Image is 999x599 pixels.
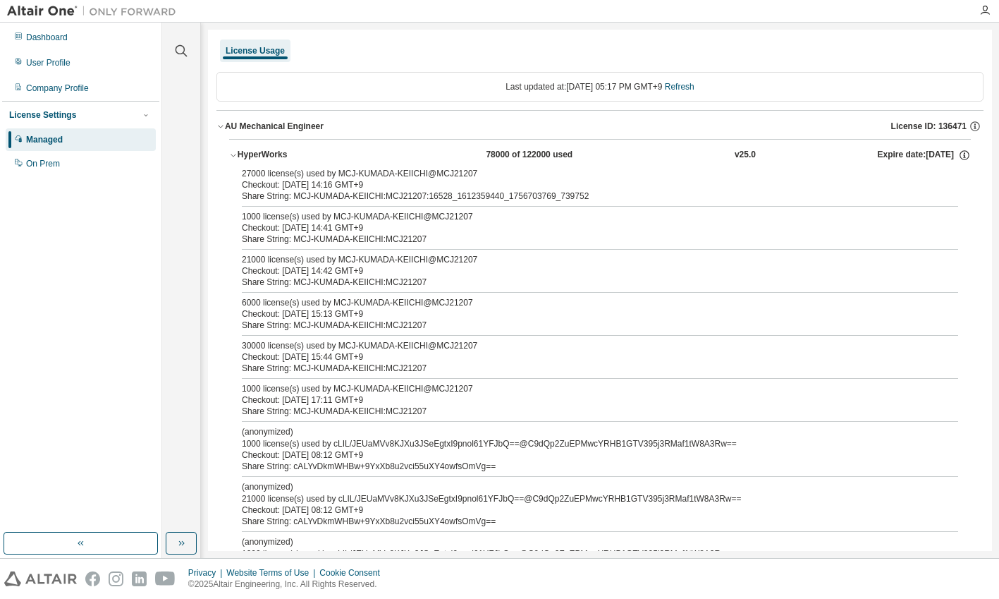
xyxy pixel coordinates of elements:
[132,571,147,586] img: linkedin.svg
[735,149,756,162] div: v25.0
[486,149,613,162] div: 78000 of 122000 used
[242,308,924,320] div: Checkout: [DATE] 15:13 GMT+9
[319,567,388,579] div: Cookie Consent
[242,222,924,234] div: Checkout: [DATE] 14:41 GMT+9
[242,426,924,438] p: (anonymized)
[242,383,924,394] div: 1000 license(s) used by MCJ-KUMADA-KEIICHI@MCJ21207
[226,567,319,579] div: Website Terms of Use
[26,134,63,145] div: Managed
[216,72,983,102] div: Last updated at: [DATE] 05:17 PM GMT+9
[229,140,971,171] button: HyperWorks78000 of 122000 usedv25.0Expire date:[DATE]
[242,211,924,222] div: 1000 license(s) used by MCJ-KUMADA-KEIICHI@MCJ21207
[242,504,924,516] div: Checkout: [DATE] 08:12 GMT+9
[242,254,924,265] div: 21000 license(s) used by MCJ-KUMADA-KEIICHI@MCJ21207
[242,179,924,190] div: Checkout: [DATE] 14:16 GMT+9
[242,394,924,406] div: Checkout: [DATE] 17:11 GMT+9
[26,57,71,68] div: User Profile
[242,536,924,559] div: 1000 license(s) used by cLIL/JEUaMVv8KJXu3JSeEgtxI9pnol61YFJbQ==@C9dQp2ZuEPMwcYRHB1GTV395j3RMaf1t...
[242,234,924,245] div: Share String: MCJ-KUMADA-KEIICHI:MCJ21207
[242,516,924,527] div: Share String: cALYvDkmWHBw+9YxXb8u2vci55uXY4owfsOmVg==
[226,45,285,56] div: License Usage
[242,406,924,417] div: Share String: MCJ-KUMADA-KEIICHI:MCJ21207
[242,190,924,202] div: Share String: MCJ-KUMADA-KEIICHI:MCJ21207:16528_1612359440_1756703769_739752
[155,571,176,586] img: youtube.svg
[7,4,183,18] img: Altair One
[216,111,983,142] button: AU Mechanical EngineerLicense ID: 136471
[242,481,924,504] div: 21000 license(s) used by cLIL/JEUaMVv8KJXu3JSeEgtxI9pnol61YFJbQ==@C9dQp2ZuEPMwcYRHB1GTV395j3RMaf1...
[188,579,388,591] p: © 2025 Altair Engineering, Inc. All Rights Reserved.
[242,320,924,331] div: Share String: MCJ-KUMADA-KEIICHI:MCJ21207
[26,158,60,169] div: On Prem
[238,149,364,162] div: HyperWorks
[665,82,694,92] a: Refresh
[242,265,924,277] div: Checkout: [DATE] 14:42 GMT+9
[9,109,76,121] div: License Settings
[891,121,967,132] span: License ID: 136471
[26,32,68,43] div: Dashboard
[242,363,924,374] div: Share String: MCJ-KUMADA-KEIICHI:MCJ21207
[242,340,924,351] div: 30000 license(s) used by MCJ-KUMADA-KEIICHI@MCJ21207
[242,426,924,449] div: 1000 license(s) used by cLIL/JEUaMVv8KJXu3JSeEgtxI9pnol61YFJbQ==@C9dQp2ZuEPMwcYRHB1GTV395j3RMaf1t...
[242,351,924,363] div: Checkout: [DATE] 15:44 GMT+9
[242,297,924,308] div: 6000 license(s) used by MCJ-KUMADA-KEIICHI@MCJ21207
[85,571,100,586] img: facebook.svg
[242,168,924,179] div: 27000 license(s) used by MCJ-KUMADA-KEIICHI@MCJ21207
[242,536,924,548] p: (anonymized)
[242,449,924,461] div: Checkout: [DATE] 08:12 GMT+9
[877,149,970,162] div: Expire date: [DATE]
[242,481,924,493] p: (anonymized)
[188,567,226,579] div: Privacy
[225,121,324,132] div: AU Mechanical Engineer
[242,461,924,472] div: Share String: cALYvDkmWHBw+9YxXb8u2vci55uXY4owfsOmVg==
[4,571,77,586] img: altair_logo.svg
[26,83,89,94] div: Company Profile
[109,571,123,586] img: instagram.svg
[242,277,924,288] div: Share String: MCJ-KUMADA-KEIICHI:MCJ21207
